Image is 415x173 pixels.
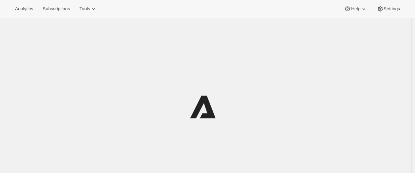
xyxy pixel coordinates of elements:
button: Help [340,4,371,14]
span: Tools [79,6,90,12]
button: Settings [373,4,404,14]
span: Help [351,6,360,12]
span: Settings [384,6,400,12]
button: Analytics [11,4,37,14]
button: Subscriptions [39,4,74,14]
span: Analytics [15,6,33,12]
span: Subscriptions [43,6,70,12]
button: Tools [75,4,101,14]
